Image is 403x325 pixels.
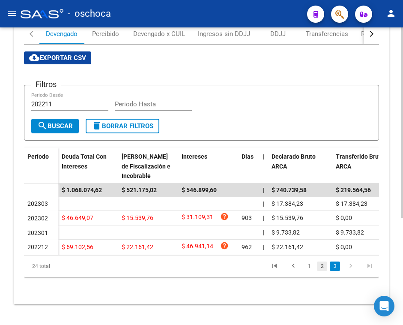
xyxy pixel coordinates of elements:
button: Exportar CSV [24,51,91,64]
span: $ 546.899,60 [182,187,217,193]
div: Percibido [92,29,119,39]
span: $ 15.539,76 [122,214,153,221]
span: Deuda Total Con Intereses [62,153,107,170]
span: - oschoca [68,4,111,23]
a: go to previous page [285,262,302,271]
span: Dias [242,153,254,160]
datatable-header-cell: | [260,147,268,185]
li: page 2 [316,259,328,274]
mat-icon: cloud_download [29,52,39,63]
a: 2 [317,262,327,271]
datatable-header-cell: Dias [238,147,260,185]
a: go to next page [343,262,359,271]
span: | [263,214,264,221]
span: Borrar Filtros [92,122,153,130]
mat-icon: person [386,8,396,18]
datatable-header-cell: Intereses [178,147,238,185]
span: $ 0,00 [336,214,352,221]
div: Devengado x CUIL [133,29,185,39]
span: $ 0,00 [336,244,352,250]
span: $ 1.068.074,62 [62,187,102,193]
datatable-header-cell: Deuda Total Con Intereses [58,147,118,185]
span: $ 17.384,23 [336,200,367,207]
span: Buscar [37,122,73,130]
div: Devengado [46,29,78,39]
span: Transferido Bruto ARCA [336,153,384,170]
span: 962 [242,244,252,250]
a: go to first page [266,262,283,271]
span: 202302 [27,215,48,222]
li: page 1 [303,259,316,274]
span: | [263,153,265,160]
a: 3 [330,262,340,271]
span: $ 521.175,02 [122,187,157,193]
span: 202303 [27,200,48,207]
span: | [263,200,264,207]
a: 1 [304,262,314,271]
span: $ 22.161,42 [122,244,153,250]
div: Open Intercom Messenger [374,296,394,316]
button: Borrar Filtros [86,119,159,133]
span: $ 740.739,58 [272,187,307,193]
span: 202212 [27,244,48,250]
span: | [263,187,265,193]
mat-icon: delete [92,120,102,131]
span: Declarado Bruto ARCA [272,153,316,170]
span: Exportar CSV [29,54,86,62]
span: $ 46.941,14 [182,241,213,253]
div: DDJJ [270,29,286,39]
span: $ 22.161,42 [272,244,303,250]
span: | [263,229,264,236]
span: $ 46.649,07 [62,214,93,221]
span: 903 [242,214,252,221]
span: 202301 [27,229,48,236]
datatable-header-cell: Deuda Bruta Neto de Fiscalización e Incobrable [118,147,178,185]
span: | [263,244,264,250]
span: [PERSON_NAME] de Fiscalización e Incobrable [122,153,170,180]
span: $ 31.109,31 [182,212,213,224]
div: Transferencias [306,29,348,39]
span: $ 219.564,56 [336,187,371,193]
div: 24 total [24,256,95,277]
span: Intereses [182,153,207,160]
a: go to last page [361,262,378,271]
span: Período [27,153,49,160]
span: $ 9.733,82 [336,229,364,236]
span: $ 69.102,56 [62,244,93,250]
mat-icon: search [37,120,48,131]
datatable-header-cell: Transferido Bruto ARCA [332,147,397,185]
datatable-header-cell: Declarado Bruto ARCA [268,147,332,185]
datatable-header-cell: Período [24,147,58,184]
div: Ingresos sin DDJJ [198,29,250,39]
h3: Filtros [31,78,61,90]
span: $ 17.384,23 [272,200,303,207]
span: $ 15.539,76 [272,214,303,221]
mat-icon: menu [7,8,17,18]
span: $ 9.733,82 [272,229,300,236]
i: help [220,212,229,221]
i: help [220,241,229,250]
li: page 3 [328,259,341,274]
button: Buscar [31,119,79,133]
